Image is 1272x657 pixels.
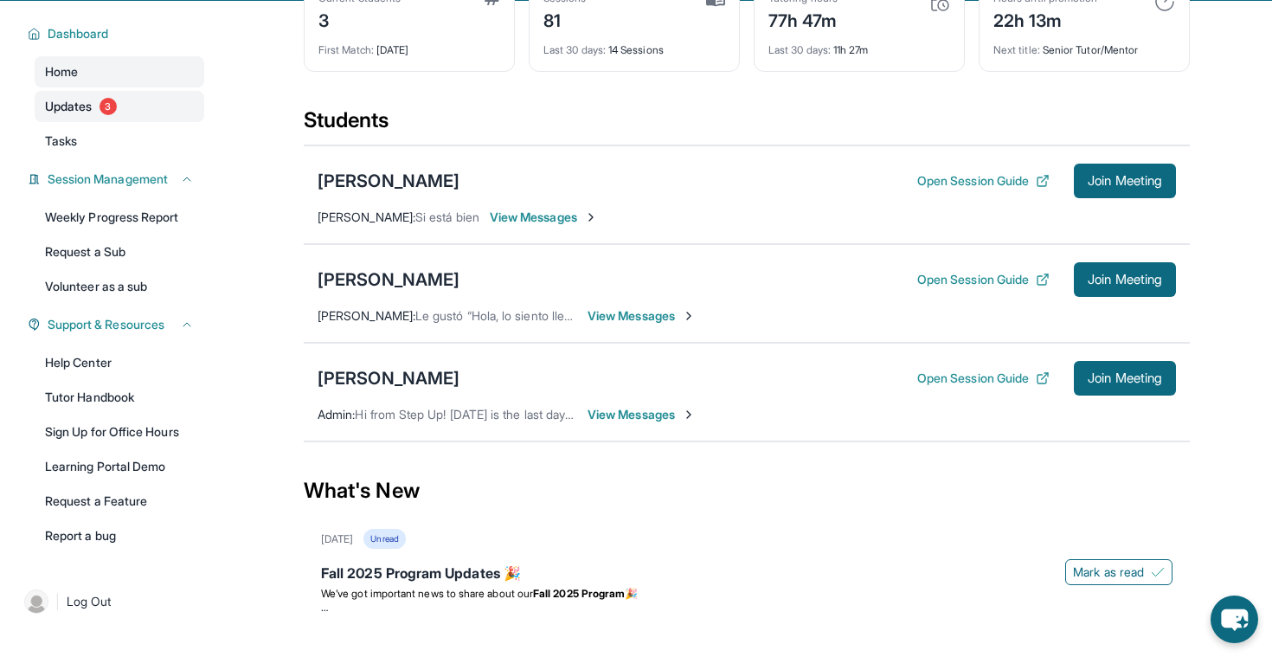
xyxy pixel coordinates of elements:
a: Learning Portal Demo [35,451,204,482]
div: [PERSON_NAME] [318,169,459,193]
span: Join Meeting [1088,373,1162,383]
button: Open Session Guide [917,271,1050,288]
span: We’ve got important news to share about our [321,587,533,600]
span: View Messages [490,209,598,226]
span: Log Out [67,593,112,610]
img: Chevron-Right [682,309,696,323]
div: 3 [318,5,401,33]
div: Unread [363,529,405,549]
span: View Messages [588,307,696,325]
span: 🎉 [625,587,638,600]
span: [PERSON_NAME] : [318,209,415,224]
span: Session Management [48,171,168,188]
button: Support & Resources [41,316,194,333]
span: Dashboard [48,25,109,42]
span: Admin : [318,407,355,422]
img: Chevron-Right [584,210,598,224]
button: Join Meeting [1074,361,1176,396]
a: Tutor Handbook [35,382,204,413]
span: Support & Resources [48,316,164,333]
strong: Fall 2025 Program [533,587,625,600]
div: 22h 13m [993,5,1097,33]
div: [PERSON_NAME] [318,366,459,390]
a: Request a Sub [35,236,204,267]
div: Students [304,106,1190,145]
span: Last 30 days : [768,43,831,56]
button: chat-button [1211,596,1258,643]
img: user-img [24,589,48,614]
button: Dashboard [41,25,194,42]
button: Open Session Guide [917,172,1050,190]
a: Tasks [35,126,204,157]
span: [PERSON_NAME] : [318,308,415,323]
span: Le gustó “Hola, lo siento llegaré un poco tarde, mi Wi-Fi se…” [415,308,748,323]
a: Weekly Progress Report [35,202,204,233]
a: Volunteer as a sub [35,271,204,302]
div: [DATE] [318,33,500,57]
button: Session Management [41,171,194,188]
a: Sign Up for Office Hours [35,416,204,448]
a: Help Center [35,347,204,378]
button: Join Meeting [1074,262,1176,297]
span: Si está bien [415,209,479,224]
span: View Messages [588,406,696,423]
img: Chevron-Right [682,408,696,422]
button: Open Session Guide [917,370,1050,387]
div: 81 [543,5,587,33]
span: Last 30 days : [543,43,606,56]
span: Mark as read [1073,564,1144,581]
button: Join Meeting [1074,164,1176,198]
span: Join Meeting [1088,274,1162,285]
div: [DATE] [321,532,353,546]
span: | [55,591,60,612]
span: First Match : [318,43,374,56]
div: Senior Tutor/Mentor [993,33,1175,57]
a: |Log Out [17,583,204,621]
div: Fall 2025 Program Updates 🎉 [321,563,1172,587]
span: Home [45,63,78,81]
a: Updates3 [35,91,204,122]
a: Home [35,56,204,87]
div: 77h 47m [768,5,838,33]
div: What's New [304,453,1190,529]
a: Report a bug [35,520,204,551]
img: Mark as read [1151,565,1165,579]
span: Updates [45,98,93,115]
span: Next title : [993,43,1040,56]
div: 14 Sessions [543,33,725,57]
span: 3 [100,98,117,115]
span: Join Meeting [1088,176,1162,186]
div: [PERSON_NAME] [318,267,459,292]
span: Tasks [45,132,77,150]
button: Mark as read [1065,559,1172,585]
div: 11h 27m [768,33,950,57]
a: Request a Feature [35,486,204,517]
